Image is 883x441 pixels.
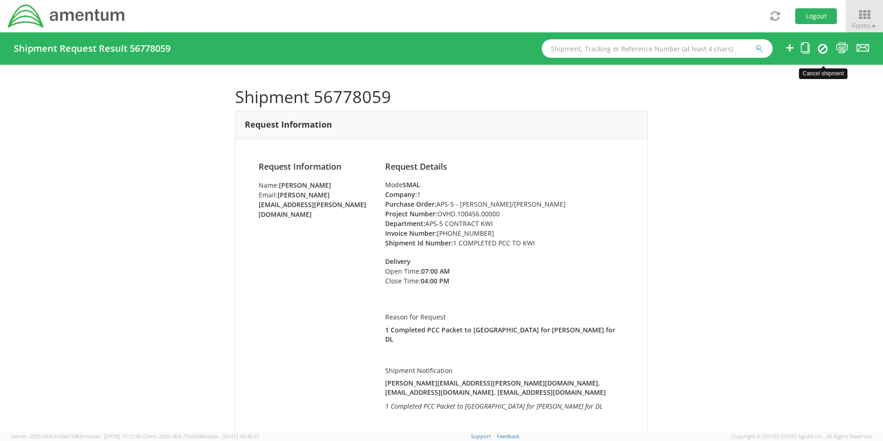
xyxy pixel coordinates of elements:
[871,22,877,30] span: ▼
[385,276,478,286] li: Close Time:
[235,88,648,106] h1: Shipment 56778059
[421,267,450,276] strong: 07:00 AM
[421,276,449,285] strong: 04:00 PM
[795,8,837,24] button: Logout
[385,325,615,343] strong: 1 Completed PCC Packet to [GEOGRAPHIC_DATA] for [PERSON_NAME] for DL
[385,229,437,238] strong: Invoice Number:
[385,200,436,208] strong: Purchase Order:
[259,180,371,190] li: Name:
[385,266,478,276] li: Open Time:
[259,190,371,219] li: Email:
[385,219,425,228] strong: Department:
[385,209,624,219] li: OVHD.100456.00000
[385,190,417,199] strong: Company:
[7,3,126,29] img: dyn-intl-logo-049831509241104b2a82.png
[385,190,624,199] li: 1
[852,21,877,30] span: Forms
[245,120,332,129] h3: Request Information
[203,433,259,440] span: master, [DATE] 09:46:25
[11,433,141,440] span: Server: 2025.18.0-d1e9a510831
[385,209,437,218] strong: Project Number:
[385,162,624,171] h4: Request Details
[732,433,872,440] span: Copyright © [DATE]-[DATE] Agistix Inc., All Rights Reserved
[385,239,453,247] strong: Shipment Id Number:
[385,379,606,397] strong: [PERSON_NAME][EMAIL_ADDRESS][PERSON_NAME][DOMAIN_NAME], [EMAIL_ADDRESS][DOMAIN_NAME], [EMAIL_ADDR...
[279,181,331,190] strong: [PERSON_NAME]
[259,190,366,219] strong: [PERSON_NAME][EMAIL_ADDRESS][PERSON_NAME][DOMAIN_NAME]
[14,43,170,54] h4: Shipment Request Result 56778059
[85,433,141,440] span: master, [DATE] 11:12:30
[385,238,624,248] li: 1 COMPLETED PCC TO KWI
[385,257,411,266] strong: Delivery
[403,180,420,189] strong: SMAL
[542,39,773,58] input: Shipment, Tracking or Reference Number (at least 4 chars)
[385,367,624,374] h5: Shipment Notification
[497,433,520,440] a: Feedback
[385,313,624,320] h5: Reason for Request
[385,180,624,190] div: Mode
[385,219,624,228] li: APS-5 CONTRACT KWI
[385,199,624,209] li: APS-5 - [PERSON_NAME]/[PERSON_NAME]
[385,402,603,410] i: 1 Completed PCC Packet to [GEOGRAPHIC_DATA] for [PERSON_NAME] for DL
[385,228,624,238] li: [PHONE_NUMBER]
[259,162,371,171] h4: Request Information
[471,433,491,440] a: Support
[799,68,847,79] div: Cancel shipment
[142,433,259,440] span: Client: 2025.18.0-71d3358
